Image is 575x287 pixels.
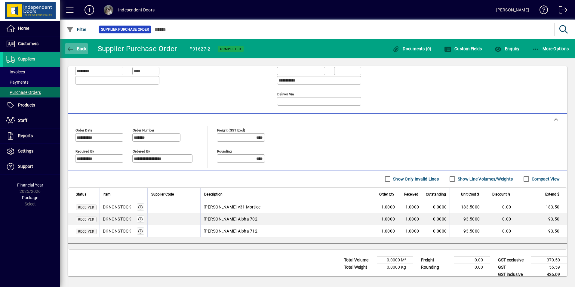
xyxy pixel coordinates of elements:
td: 1.0000 [398,201,422,213]
div: #91627-2 [189,44,210,54]
span: Extend $ [545,191,559,198]
span: Financial Year [17,183,43,187]
td: 1.0000 [374,213,398,225]
span: Supplier Code [151,191,174,198]
app-page-header-button: Back [60,43,93,54]
td: 0.00 [483,201,514,213]
a: Knowledge Base [535,1,548,21]
button: Profile [99,5,118,15]
span: Discount % [492,191,510,198]
span: Received [78,206,94,209]
span: Payments [6,80,29,85]
td: GST inclusive [495,271,531,278]
span: Supplier Purchase Order [101,26,149,32]
a: Support [3,159,60,174]
span: [PERSON_NAME] v31 Mortice [204,204,260,210]
label: Compact View [530,176,560,182]
span: Documents (0) [392,46,432,51]
td: 93.5000 [450,213,483,225]
span: Received [78,218,94,221]
td: 93.5000 [450,225,483,237]
a: Products [3,98,60,113]
td: 0.00 [454,264,490,271]
td: 93.50 [514,213,567,225]
td: 0.00 [483,225,514,237]
div: DKNONSTOCK [103,228,131,234]
span: Unit Cost $ [461,191,479,198]
span: Description [204,191,223,198]
label: Show Line Volumes/Weights [457,176,513,182]
span: Received [404,191,418,198]
td: 183.50 [514,201,567,213]
span: Settings [18,149,33,153]
a: Settings [3,144,60,159]
td: 426.09 [531,271,567,278]
span: Suppliers [18,57,35,61]
span: Received [78,230,94,233]
td: 0.0000 Kg [377,264,413,271]
span: Staff [18,118,27,123]
td: 55.59 [531,264,567,271]
td: 0.0000 [422,225,450,237]
td: 0.00 [483,213,514,225]
td: 93.50 [514,225,567,237]
div: DKNONSTOCK [103,204,131,210]
button: Add [80,5,99,15]
span: Customers [18,41,38,46]
a: Invoices [3,67,60,77]
div: Supplier Purchase Order [98,44,177,54]
span: Item [103,191,111,198]
td: 1.0000 [374,225,398,237]
td: GST exclusive [495,256,531,264]
mat-label: Required by [75,149,94,153]
a: Payments [3,77,60,87]
td: 1.0000 [398,225,422,237]
span: Package [22,195,38,200]
span: Home [18,26,29,31]
a: Reports [3,128,60,143]
button: Back [65,43,88,54]
td: Total Volume [341,256,377,264]
td: 0.0000 [422,213,450,225]
a: Staff [3,113,60,128]
button: Custom Fields [443,43,484,54]
span: Order Qty [379,191,394,198]
button: Documents (0) [391,43,433,54]
a: Purchase Orders [3,87,60,97]
span: Purchase Orders [6,90,41,95]
span: Invoices [6,69,25,74]
td: 1.0000 [398,213,422,225]
a: Home [3,21,60,36]
td: 0.0000 [422,201,450,213]
td: Rounding [418,264,454,271]
span: Enquiry [494,46,519,51]
span: Status [76,191,86,198]
div: DKNONSTOCK [103,216,131,222]
td: 0.00 [454,256,490,264]
button: More Options [531,43,570,54]
mat-label: Order number [133,128,154,132]
td: GST [495,264,531,271]
span: Outstanding [426,191,446,198]
a: Logout [554,1,567,21]
td: 183.5000 [450,201,483,213]
span: [PERSON_NAME] Alpha 712 [204,228,257,234]
mat-label: Order date [75,128,92,132]
span: Products [18,103,35,107]
td: Total Weight [341,264,377,271]
div: Independent Doors [118,5,155,15]
label: Show Only Invalid Lines [392,176,439,182]
span: [PERSON_NAME] Alpha 702 [204,216,257,222]
td: 0.0000 M³ [377,256,413,264]
span: Filter [66,27,87,32]
div: [PERSON_NAME] [496,5,529,15]
span: Support [18,164,33,169]
mat-label: Deliver via [277,92,294,96]
span: More Options [532,46,569,51]
span: Custom Fields [444,46,482,51]
mat-label: Rounding [217,149,232,153]
span: Back [66,46,87,51]
mat-label: Freight (GST excl) [217,128,245,132]
span: Reports [18,133,33,138]
button: Filter [65,24,88,35]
